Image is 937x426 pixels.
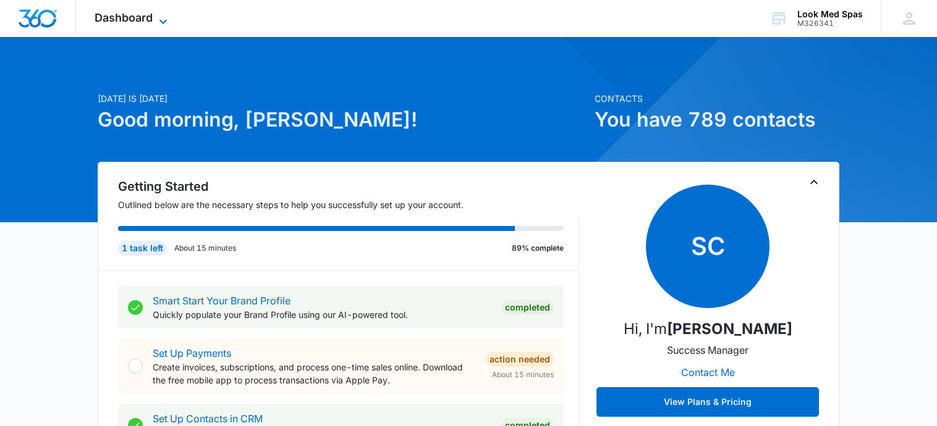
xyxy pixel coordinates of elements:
button: Toggle Collapse [807,175,821,190]
div: 1 task left [118,241,167,256]
h1: You have 789 contacts [595,105,839,135]
h2: Getting Started [118,177,579,196]
div: account id [797,19,863,28]
p: Create invoices, subscriptions, and process one-time sales online. Download the free mobile app t... [153,361,476,386]
div: Action Needed [486,352,554,367]
h1: Good morning, [PERSON_NAME]! [98,105,587,135]
p: [DATE] is [DATE] [98,92,587,105]
a: Smart Start Your Brand Profile [153,294,290,307]
p: Contacts [595,92,839,105]
p: Hi, I'm [624,318,792,340]
p: Success Manager [667,343,748,357]
a: Set Up Contacts in CRM [153,412,263,425]
a: Set Up Payments [153,347,231,359]
span: SC [646,185,770,308]
span: Dashboard [95,11,153,24]
span: About 15 minutes [492,369,554,380]
button: Contact Me [669,357,747,387]
p: Quickly populate your Brand Profile using our AI-powered tool. [153,308,491,321]
div: account name [797,9,863,19]
p: Outlined below are the necessary steps to help you successfully set up your account. [118,198,579,211]
strong: [PERSON_NAME] [667,320,792,338]
p: About 15 minutes [174,243,236,254]
p: 89% complete [512,243,564,254]
button: View Plans & Pricing [596,387,819,417]
div: Completed [501,300,554,315]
